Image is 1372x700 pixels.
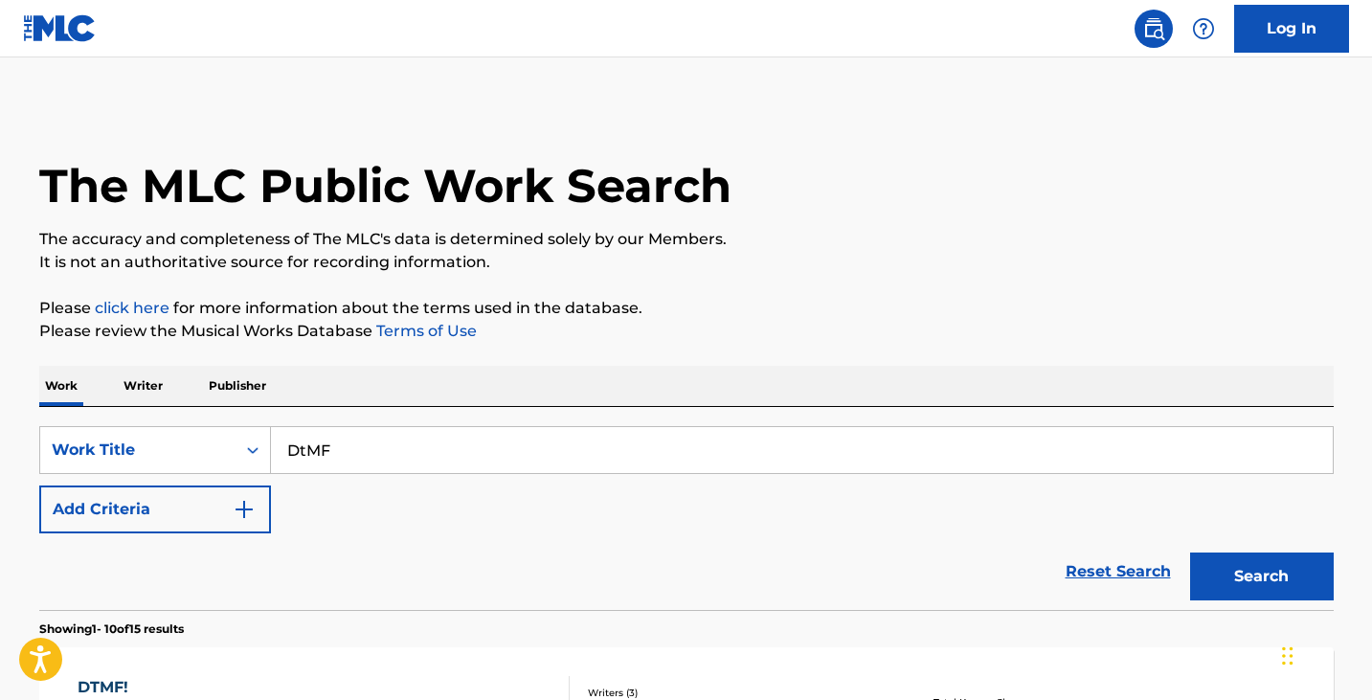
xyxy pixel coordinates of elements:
[1190,553,1334,600] button: Search
[203,366,272,406] p: Publisher
[1184,10,1223,48] div: Help
[39,297,1334,320] p: Please for more information about the terms used in the database.
[372,322,477,340] a: Terms of Use
[39,366,83,406] p: Work
[1056,551,1181,593] a: Reset Search
[95,299,169,317] a: click here
[1142,17,1165,40] img: search
[233,498,256,521] img: 9d2ae6d4665cec9f34b9.svg
[1276,608,1372,700] iframe: Chat Widget
[78,676,252,699] div: DTMF!
[39,157,731,215] h1: The MLC Public Work Search
[118,366,169,406] p: Writer
[23,14,97,42] img: MLC Logo
[1282,627,1293,685] div: Drag
[39,228,1334,251] p: The accuracy and completeness of The MLC's data is determined solely by our Members.
[39,426,1334,610] form: Search Form
[39,320,1334,343] p: Please review the Musical Works Database
[588,686,877,700] div: Writers ( 3 )
[1135,10,1173,48] a: Public Search
[52,439,224,462] div: Work Title
[39,485,271,533] button: Add Criteria
[39,621,184,638] p: Showing 1 - 10 of 15 results
[39,251,1334,274] p: It is not an authoritative source for recording information.
[1234,5,1349,53] a: Log In
[1192,17,1215,40] img: help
